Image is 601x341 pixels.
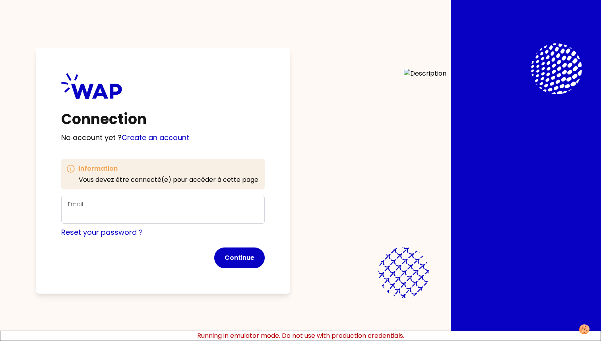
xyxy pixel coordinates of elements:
[214,247,265,268] button: Continue
[404,69,446,273] img: Description
[79,175,258,185] p: Vous devez être connecté(e) pour accéder à cette page
[61,132,265,143] p: No account yet ?
[79,164,258,173] h3: Information
[122,133,189,142] a: Create an account
[61,227,143,237] a: Reset your password ?
[68,200,83,208] label: Email
[61,111,265,127] h1: Connection
[574,320,595,339] button: Manage your preferences about cookies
